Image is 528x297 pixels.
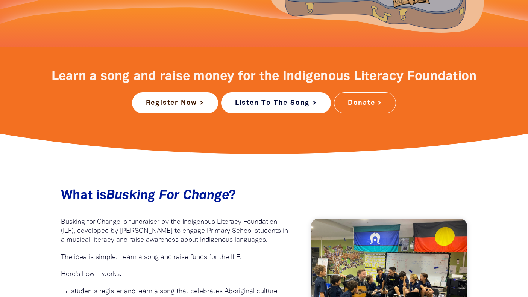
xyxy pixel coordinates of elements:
p: Busking for Change is fundraiser by the Indigenous Literacy Foundation (ILF), developed by [PERSO... [61,218,288,245]
a: Donate > [334,92,396,113]
a: Register Now > [132,92,218,113]
em: Busking For Change [106,190,229,202]
a: Listen To The Song > [221,92,331,113]
span: What is ? [61,190,236,202]
span: Learn a song and raise money for the Indigenous Literacy Foundation [52,71,477,83]
p: The idea is simple. Learn a song and raise funds for the ILF. [61,253,288,262]
p: Here's how it works: [61,270,288,279]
